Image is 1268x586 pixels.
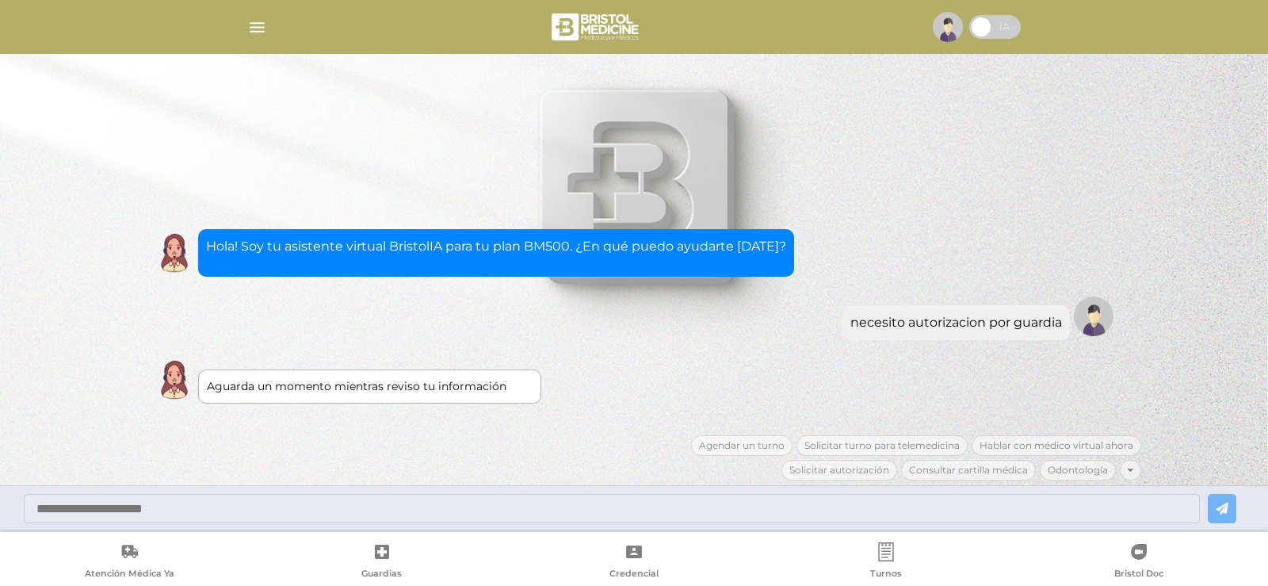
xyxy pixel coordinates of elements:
img: profile-placeholder.svg [933,12,963,42]
a: Atención Médica Ya [3,542,255,583]
img: Tu imagen [1074,297,1113,336]
img: bristol-medicine-blanco.png [549,8,644,46]
div: Aguarda un momento mientras reviso tu información [207,378,533,395]
span: Guardias [361,568,402,582]
a: Bristol Doc [1013,542,1265,583]
img: Cober IA [155,360,194,400]
a: Guardias [255,542,507,583]
img: Cober IA [155,233,194,273]
p: Hola! Soy tu asistente virtual BristolIA para tu plan BM500. ¿En qué puedo ayudarte [DATE]? [206,237,786,256]
span: Atención Médica Ya [85,568,174,582]
span: Turnos [870,568,902,582]
span: Credencial [609,568,659,582]
span: Bristol Doc [1114,568,1163,582]
img: Cober_menu-lines-white.svg [247,17,267,37]
a: Credencial [508,542,760,583]
a: Turnos [760,542,1012,583]
div: necesito autorizacion por guardia [850,313,1062,332]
